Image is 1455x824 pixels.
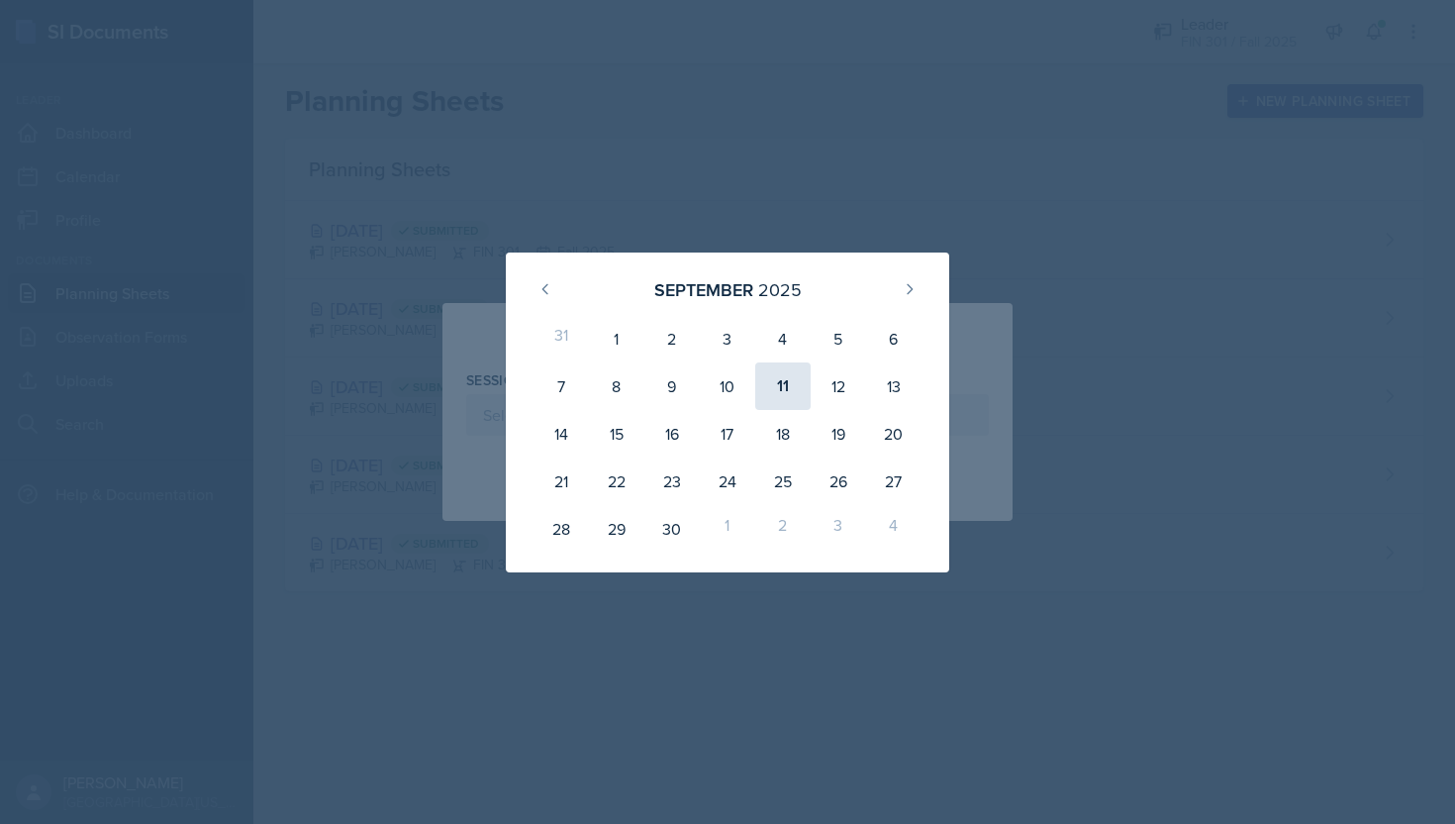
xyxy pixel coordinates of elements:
[700,458,755,505] div: 24
[866,362,921,410] div: 13
[644,362,700,410] div: 9
[589,505,644,553] div: 29
[700,410,755,458] div: 17
[589,362,644,410] div: 8
[866,315,921,362] div: 6
[589,315,644,362] div: 1
[866,505,921,553] div: 4
[644,458,700,505] div: 23
[755,362,811,410] div: 11
[533,410,589,458] div: 14
[589,410,644,458] div: 15
[755,410,811,458] div: 18
[654,276,753,303] div: September
[811,315,866,362] div: 5
[644,505,700,553] div: 30
[700,505,755,553] div: 1
[533,362,589,410] div: 7
[755,315,811,362] div: 4
[758,276,802,303] div: 2025
[533,458,589,505] div: 21
[755,505,811,553] div: 2
[700,315,755,362] div: 3
[644,410,700,458] div: 16
[811,362,866,410] div: 12
[866,410,921,458] div: 20
[811,458,866,505] div: 26
[644,315,700,362] div: 2
[700,362,755,410] div: 10
[755,458,811,505] div: 25
[533,505,589,553] div: 28
[866,458,921,505] div: 27
[811,410,866,458] div: 19
[533,315,589,362] div: 31
[811,505,866,553] div: 3
[589,458,644,505] div: 22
